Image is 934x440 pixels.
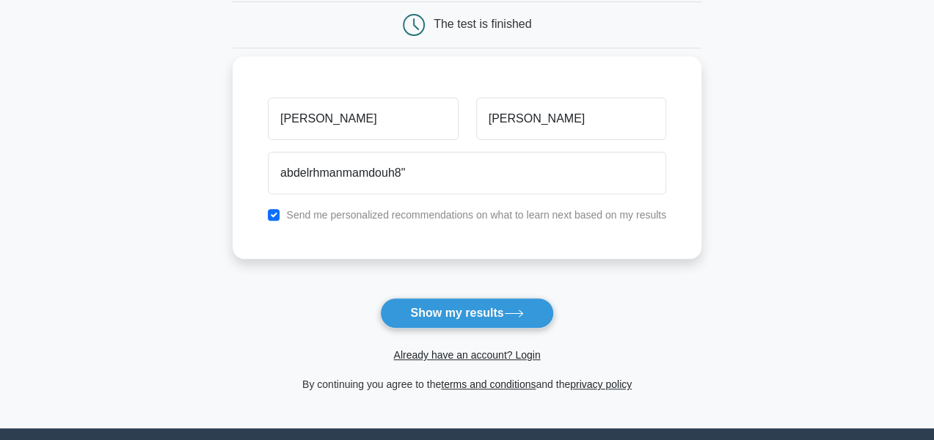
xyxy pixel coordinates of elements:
input: Email [268,152,666,194]
button: Show my results [380,298,553,329]
a: privacy policy [570,378,632,390]
label: Send me personalized recommendations on what to learn next based on my results [286,209,666,221]
div: By continuing you agree to the and the [224,375,710,393]
input: First name [268,98,458,140]
input: Last name [476,98,666,140]
a: Already have an account? Login [393,349,540,361]
a: terms and conditions [441,378,536,390]
div: The test is finished [434,18,531,30]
